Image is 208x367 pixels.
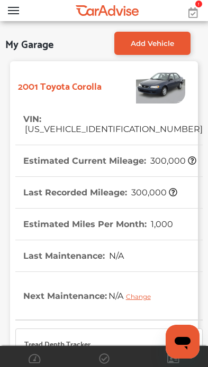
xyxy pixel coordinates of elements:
[23,145,196,176] th: Estimated Current Mileage :
[18,77,102,93] strong: 2001 Toyota Corolla
[8,7,19,15] button: Open Menu
[149,219,173,229] span: 1,000
[130,187,177,197] span: 300,000
[102,67,185,103] img: Vehicle
[23,209,173,240] th: Estimated Miles Per Month :
[126,293,156,300] div: Change
[23,103,203,145] th: VIN :
[107,251,124,261] span: N/A
[24,337,91,350] p: Tread Depth Tracker
[23,272,159,319] th: Next Maintenance :
[107,283,159,309] span: N/A
[149,156,196,166] span: 300,000
[131,39,174,48] span: Add Vehicle
[5,32,53,55] span: My Garage
[23,240,124,271] th: Last Maintenance :
[23,124,203,134] span: [US_VEHICLE_IDENTIFICATION_NUMBER]
[114,32,191,55] a: Add Vehicle
[166,325,200,359] iframe: Button to launch messaging window
[23,177,177,208] th: Last Recorded Mileage :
